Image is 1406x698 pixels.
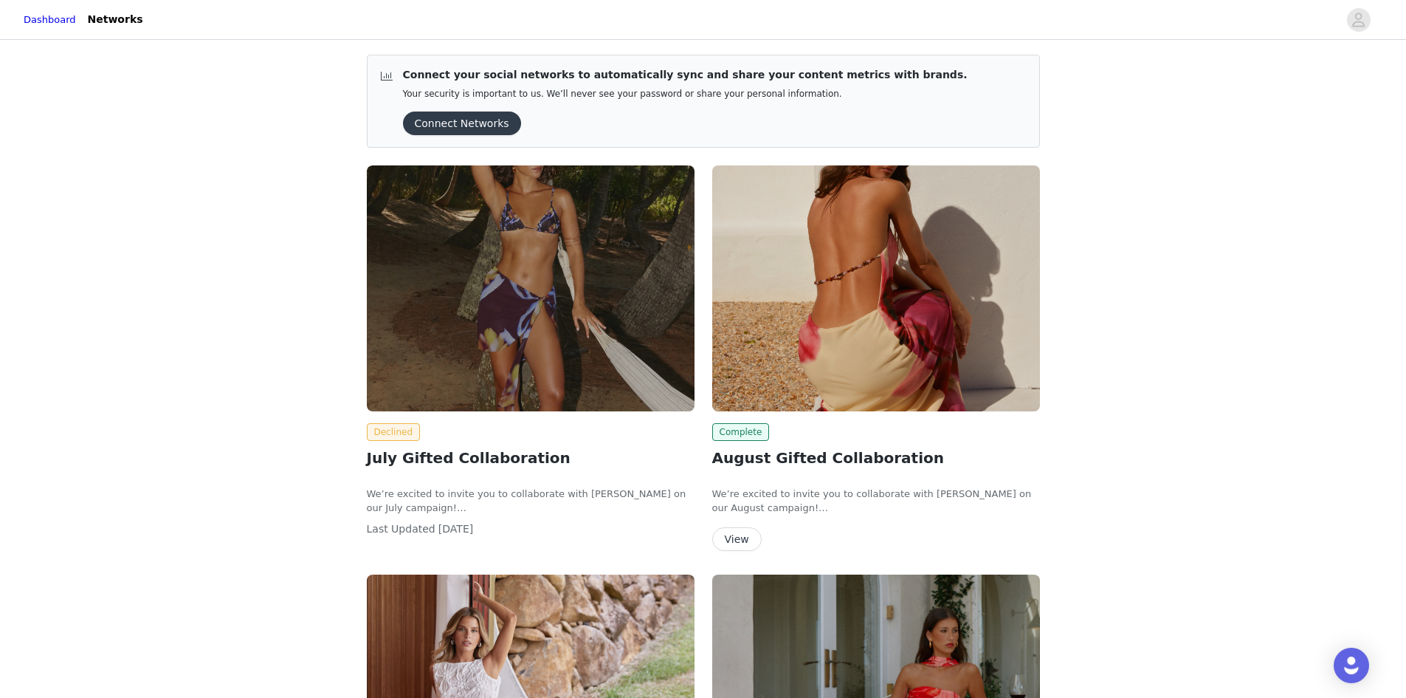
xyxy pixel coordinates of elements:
[367,447,695,469] h2: July Gifted Collaboration
[1351,8,1365,32] div: avatar
[367,165,695,411] img: Peppermayo AUS
[712,534,762,545] a: View
[403,67,968,83] p: Connect your social networks to automatically sync and share your content metrics with brands.
[712,447,1040,469] h2: August Gifted Collaboration
[367,487,695,516] p: We’re excited to invite you to collaborate with [PERSON_NAME] on our July campaign!
[712,423,770,441] span: Complete
[438,523,473,535] span: [DATE]
[367,423,421,441] span: Declined
[24,13,76,27] a: Dashboard
[403,89,968,100] p: Your security is important to us. We’ll never see your password or share your personal information.
[367,523,435,535] span: Last Updated
[712,487,1040,516] p: We’re excited to invite you to collaborate with [PERSON_NAME] on our August campaign!
[712,527,762,551] button: View
[1334,648,1369,683] div: Open Intercom Messenger
[403,112,521,135] button: Connect Networks
[712,165,1040,411] img: Peppermayo AUS
[79,3,152,36] a: Networks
